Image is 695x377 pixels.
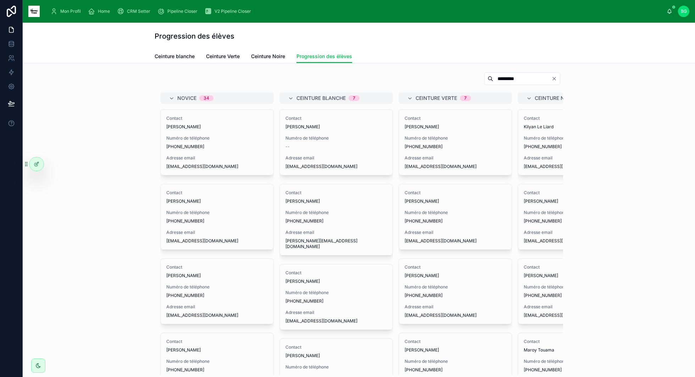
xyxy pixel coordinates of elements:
span: Contact [524,116,625,121]
span: Novice [177,95,196,102]
span: Progression des élèves [296,53,352,60]
span: Numéro de téléphone [166,135,268,141]
span: Kilyan Le Liard [524,124,625,130]
a: Contact[PERSON_NAME]Numéro de téléphone--Adresse email[EMAIL_ADDRESS][DOMAIN_NAME] [279,109,393,175]
span: [PHONE_NUMBER] [405,293,506,298]
span: [PHONE_NUMBER] [524,367,625,373]
span: Numéro de téléphone [166,210,268,215]
span: Contact [166,339,268,344]
span: Contact [166,116,268,121]
span: Numéro de téléphone [524,359,625,364]
span: [PHONE_NUMBER] [405,367,506,373]
div: 7 [353,95,355,101]
span: Pipeline Closer [167,9,198,14]
button: Clear [551,76,560,81]
span: [PERSON_NAME] [524,273,625,278]
a: Progression des élèves [296,50,352,63]
h1: Progression des élèves [155,31,234,41]
span: Adresse email [166,155,268,161]
span: [PHONE_NUMBER] [524,144,625,150]
span: [PHONE_NUMBER] [166,144,268,150]
div: 7 [464,95,467,101]
span: Adresse email [405,155,506,161]
span: [PHONE_NUMBER] [405,144,506,150]
a: Contact[PERSON_NAME]Numéro de téléphone[PHONE_NUMBER]Adresse email[EMAIL_ADDRESS][DOMAIN_NAME] [518,258,631,324]
span: [PHONE_NUMBER] [285,298,387,304]
span: Numéro de téléphone [405,284,506,290]
span: Contact [524,190,625,196]
span: [PERSON_NAME][EMAIL_ADDRESS][DOMAIN_NAME] [285,238,387,249]
span: [PHONE_NUMBER] [166,218,268,224]
span: [PERSON_NAME] [405,273,506,278]
a: Contact[PERSON_NAME]Numéro de téléphone[PHONE_NUMBER]Adresse email[EMAIL_ADDRESS][DOMAIN_NAME] [160,258,274,324]
a: Contact[PERSON_NAME]Numéro de téléphone[PHONE_NUMBER]Adresse email[EMAIL_ADDRESS][DOMAIN_NAME] [399,109,512,175]
a: CRM Setter [115,5,155,18]
a: Contact[PERSON_NAME]Numéro de téléphone[PHONE_NUMBER]Adresse email[PERSON_NAME][EMAIL_ADDRESS][DO... [279,184,393,255]
span: Adresse email [524,304,625,310]
a: Home [86,5,115,18]
span: Contact [285,190,387,196]
span: [EMAIL_ADDRESS][DOMAIN_NAME] [405,238,506,244]
a: Contact[PERSON_NAME]Numéro de téléphone[PHONE_NUMBER]Adresse email[EMAIL_ADDRESS][DOMAIN_NAME] [279,264,393,330]
span: [PERSON_NAME] [285,124,387,130]
span: Numéro de téléphone [405,210,506,215]
span: Mon Profil [60,9,81,14]
a: Contact[PERSON_NAME]Numéro de téléphone[PHONE_NUMBER]Adresse email[EMAIL_ADDRESS][DOMAIN_NAME] [399,184,512,250]
span: -- [285,144,290,150]
span: Numéro de téléphone [405,359,506,364]
span: V2 Pipeline Closer [215,9,251,14]
span: Numéro de téléphone [285,135,387,141]
a: Contact[PERSON_NAME]Numéro de téléphone[PHONE_NUMBER]Adresse email[EMAIL_ADDRESS][DOMAIN_NAME] [160,109,274,175]
span: Contact [405,116,506,121]
span: BG [681,9,687,14]
span: [PHONE_NUMBER] [166,293,268,298]
span: Adresse email [166,230,268,235]
span: Contact [524,339,625,344]
span: Numéro de téléphone [405,135,506,141]
a: V2 Pipeline Closer [202,5,256,18]
span: Ceinture blanche [155,53,195,60]
span: Contact [166,264,268,270]
span: [PERSON_NAME] [166,273,268,278]
div: 34 [204,95,209,101]
span: [PERSON_NAME] [166,347,268,353]
span: Contact [285,116,387,121]
span: Numéro de téléphone [166,359,268,364]
span: [EMAIL_ADDRESS][DOMAIN_NAME] [524,164,625,169]
span: [EMAIL_ADDRESS][DOMAIN_NAME] [524,238,625,244]
span: Adresse email [166,304,268,310]
a: Contact[PERSON_NAME]Numéro de téléphone[PHONE_NUMBER]Adresse email[EMAIL_ADDRESS][DOMAIN_NAME] [160,184,274,250]
span: Numéro de téléphone [524,135,625,141]
a: Pipeline Closer [155,5,202,18]
span: [PERSON_NAME] [405,124,506,130]
span: Adresse email [405,230,506,235]
span: Numéro de téléphone [524,210,625,215]
span: Ceinture Verte [416,95,457,102]
span: Adresse email [524,230,625,235]
a: Ceinture blanche [155,50,195,64]
span: Maroy Touama [524,347,625,353]
span: Contact [285,344,387,350]
span: Numéro de téléphone [285,210,387,215]
span: Numéro de téléphone [285,364,387,370]
span: [PHONE_NUMBER] [524,218,625,224]
a: Contact[PERSON_NAME]Numéro de téléphone[PHONE_NUMBER]Adresse email[EMAIL_ADDRESS][DOMAIN_NAME] [399,258,512,324]
span: [PERSON_NAME] [285,198,387,204]
span: Contact [524,264,625,270]
span: Ceinture Noire [251,53,285,60]
span: Contact [166,190,268,196]
span: Adresse email [524,155,625,161]
span: [PERSON_NAME] [524,198,625,204]
span: [EMAIL_ADDRESS][DOMAIN_NAME] [166,164,268,169]
span: Numéro de téléphone [166,284,268,290]
a: Contact[PERSON_NAME]Numéro de téléphone[PHONE_NUMBER]Adresse email[EMAIL_ADDRESS][DOMAIN_NAME] [518,184,631,250]
a: Ceinture Noire [251,50,285,64]
span: Ceinture Blanche [296,95,346,102]
span: [PERSON_NAME] [405,347,506,353]
span: [PERSON_NAME] [166,124,268,130]
span: CRM Setter [127,9,150,14]
span: Numéro de téléphone [524,284,625,290]
span: [PERSON_NAME] [166,198,268,204]
span: [EMAIL_ADDRESS][DOMAIN_NAME] [166,238,268,244]
span: [EMAIL_ADDRESS][DOMAIN_NAME] [405,164,506,169]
